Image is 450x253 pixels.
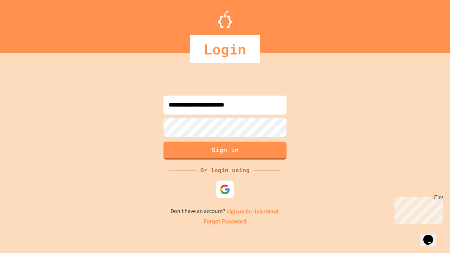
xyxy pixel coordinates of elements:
div: Chat with us now!Close [3,3,49,45]
button: Sign in [163,142,287,160]
p: Don't have an account? [171,207,280,216]
div: Login [190,35,260,63]
iframe: chat widget [420,225,443,246]
a: Sign up for JuiceMind. [226,208,280,215]
iframe: chat widget [392,194,443,224]
div: Or login using [197,166,253,174]
img: Logo.svg [218,11,232,28]
img: google-icon.svg [220,184,230,195]
a: Forgot Password [204,218,246,226]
